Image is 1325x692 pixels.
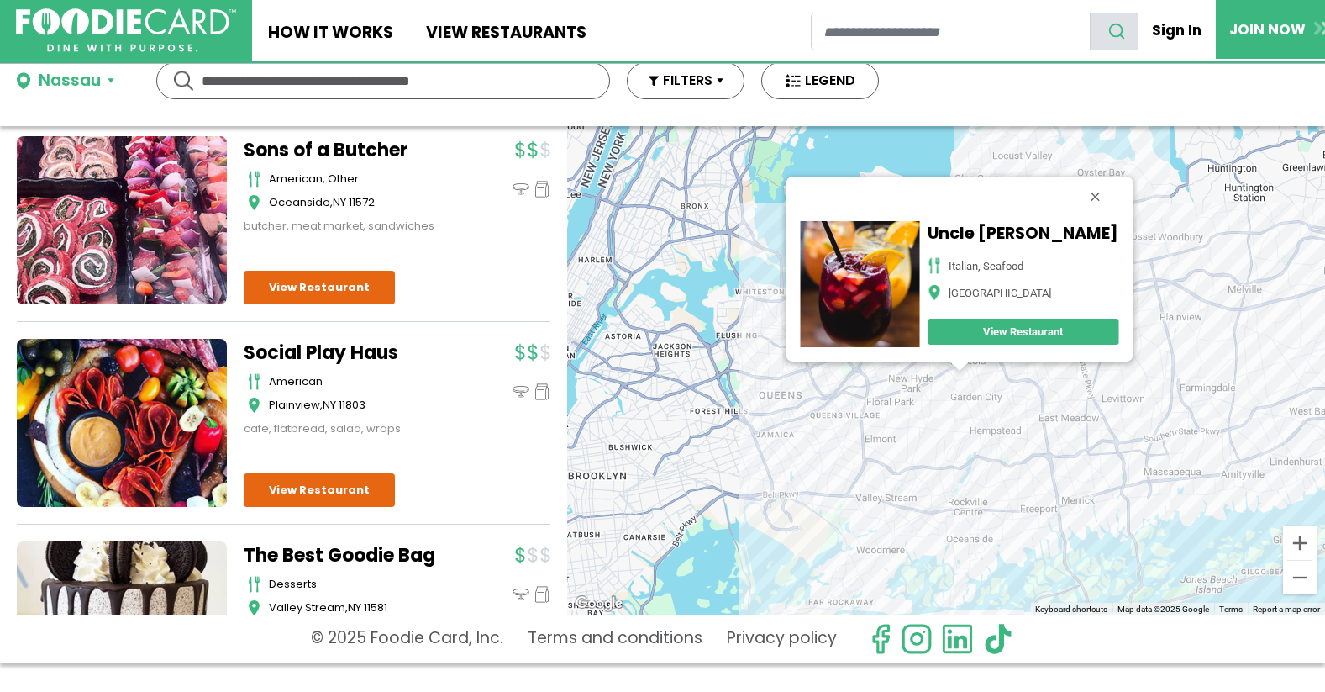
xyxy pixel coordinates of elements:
[248,194,260,211] img: map_icon.svg
[627,62,744,99] button: FILTERS
[16,8,236,53] img: FoodieCard; Eat, Drink, Save, Donate
[761,62,879,99] button: LEGEND
[248,373,260,390] img: cutlery_icon.svg
[571,593,627,615] a: Open this area in Google Maps (opens a new window)
[311,623,503,655] p: © 2025 Foodie Card, Inc.
[39,69,101,93] div: Nassau
[1117,605,1209,614] span: Map data ©2025 Google
[244,271,395,304] a: View Restaurant
[244,473,395,507] a: View Restaurant
[349,194,375,210] span: 11572
[269,600,454,616] div: ,
[534,383,550,400] img: pickup_icon.svg
[727,623,837,655] a: Privacy policy
[1219,605,1243,614] a: Terms
[333,194,346,210] span: NY
[982,623,1014,655] img: tiktok.svg
[248,171,260,188] img: cutlery_icon.svg
[244,420,454,437] div: cafe, flatbread, salad, wraps
[323,397,336,413] span: NY
[534,586,550,603] img: pickup_icon.svg
[528,623,702,655] a: Terms and conditions
[928,319,1118,345] a: View Restaurant
[513,383,529,400] img: dinein_icon.svg
[269,194,454,211] div: ,
[1283,526,1317,560] button: Zoom in
[269,397,454,414] div: ,
[1090,13,1138,50] button: search
[1283,561,1317,594] button: Zoom out
[811,13,1091,50] input: restaurant search
[248,576,260,593] img: cutlery_icon.svg
[928,257,940,274] img: cutlery_icon.png
[801,221,920,347] img: FE53DD61-FB0E-0D85-91B7-1C3309C6DA28.jpg
[248,600,260,616] img: map_icon.svg
[269,373,454,390] div: American
[269,194,330,210] span: Oceanside
[1253,605,1320,614] a: Report a map error
[269,397,320,413] span: Plainview
[513,586,529,603] img: dinein_icon.svg
[534,181,550,198] img: pickup_icon.svg
[865,623,896,655] svg: check us out on facebook
[348,600,361,615] span: NY
[1035,604,1107,615] button: Keyboard shortcuts
[941,623,973,655] img: linkedin.svg
[1075,177,1115,217] button: Close
[339,397,365,413] span: 11803
[248,397,260,414] img: map_icon.svg
[269,600,345,615] span: Valley Stream
[244,136,454,164] a: Sons of a Butcher
[244,218,454,235] div: butcher, meat market, sandwiches
[949,286,1051,298] div: [GEOGRAPHIC_DATA]
[949,259,1023,272] div: italian, seafood
[513,181,529,198] img: dinein_icon.svg
[17,69,114,93] button: Nassau
[269,171,454,188] div: american, other
[244,339,454,367] a: Social Play Haus
[1138,12,1216,49] a: Sign In
[269,576,454,593] div: Desserts
[928,284,940,301] img: map_icon.png
[571,593,627,615] img: Google
[364,600,387,615] span: 11581
[244,541,454,569] a: The Best Goodie Bag
[928,224,1118,243] h5: Uncle [PERSON_NAME]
